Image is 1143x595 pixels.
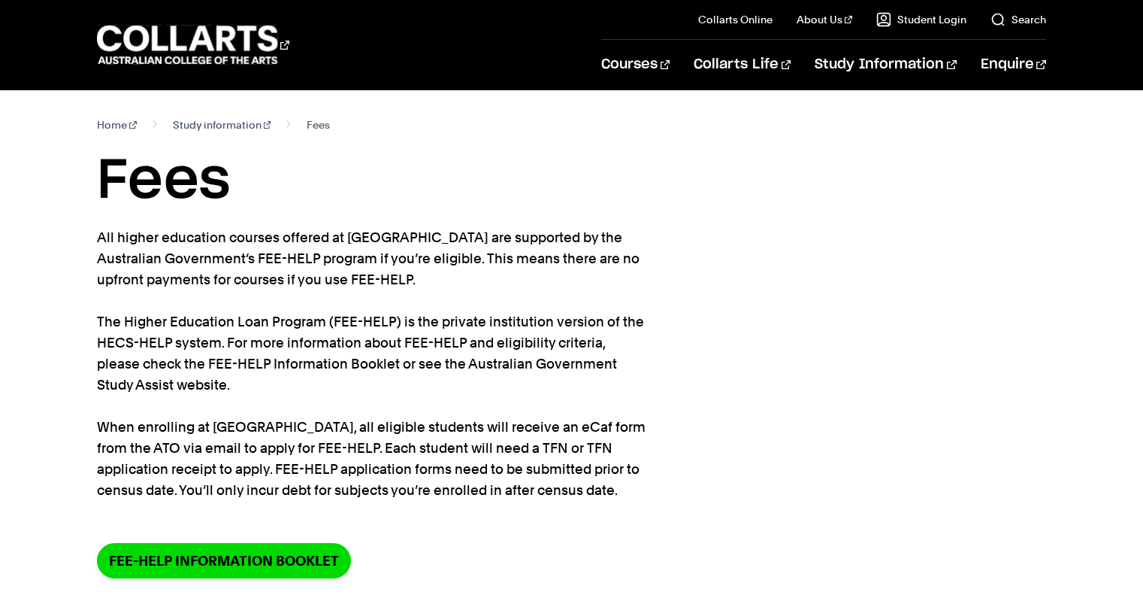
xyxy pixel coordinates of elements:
a: About Us [797,12,852,27]
a: Search [990,12,1046,27]
a: Collarts Life [694,40,791,90]
a: Study Information [815,40,956,90]
a: Collarts Online [698,12,773,27]
a: Study information [173,114,271,135]
div: Go to homepage [97,23,289,66]
a: Enquire [981,40,1046,90]
a: FEE-HELP information booklet [97,543,351,578]
h1: Fees [97,147,1045,215]
a: Home [97,114,137,135]
a: Courses [601,40,670,90]
a: Student Login [876,12,966,27]
span: Fees [307,114,330,135]
p: All higher education courses offered at [GEOGRAPHIC_DATA] are supported by the Australian Governm... [97,227,646,501]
